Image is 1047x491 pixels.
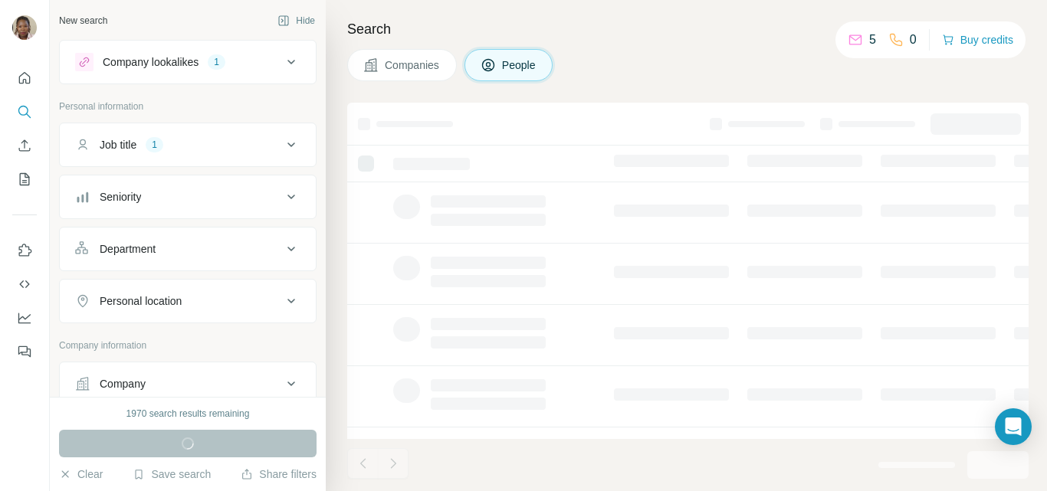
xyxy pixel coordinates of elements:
[146,138,163,152] div: 1
[59,339,317,352] p: Company information
[12,338,37,365] button: Feedback
[60,44,316,80] button: Company lookalikes1
[12,165,37,193] button: My lists
[12,304,37,332] button: Dashboard
[100,189,141,205] div: Seniority
[12,237,37,264] button: Use Surfe on LinkedIn
[12,64,37,92] button: Quick start
[12,270,37,298] button: Use Surfe API
[59,100,317,113] p: Personal information
[241,466,317,482] button: Share filters
[60,365,316,402] button: Company
[995,408,1032,445] div: Open Intercom Messenger
[12,98,37,126] button: Search
[60,178,316,215] button: Seniority
[100,241,156,257] div: Department
[103,54,199,70] div: Company lookalikes
[12,132,37,159] button: Enrich CSV
[347,18,1029,40] h4: Search
[869,31,876,49] p: 5
[60,126,316,163] button: Job title1
[59,466,103,482] button: Clear
[502,57,537,73] span: People
[60,231,316,267] button: Department
[59,14,107,28] div: New search
[126,407,250,421] div: 1970 search results remaining
[100,376,146,391] div: Company
[208,55,225,69] div: 1
[12,15,37,40] img: Avatar
[910,31,917,49] p: 0
[100,137,136,152] div: Job title
[60,283,316,319] button: Personal location
[100,293,182,309] div: Personal location
[385,57,441,73] span: Companies
[133,466,211,482] button: Save search
[942,29,1013,51] button: Buy credits
[267,9,326,32] button: Hide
